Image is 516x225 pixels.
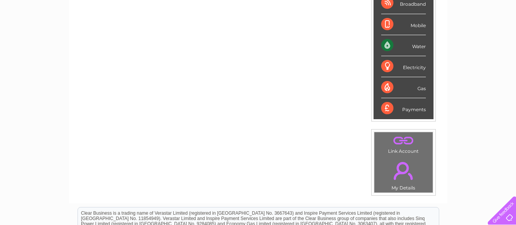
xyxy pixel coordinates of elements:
[376,134,431,147] a: .
[491,32,509,38] a: Log out
[450,32,461,38] a: Blog
[382,32,396,38] a: Water
[381,56,426,77] div: Electricity
[381,14,426,35] div: Mobile
[374,132,433,156] td: Link Account
[381,35,426,56] div: Water
[401,32,417,38] a: Energy
[78,4,439,37] div: Clear Business is a trading name of Verastar Limited (registered in [GEOGRAPHIC_DATA] No. 3667643...
[465,32,484,38] a: Contact
[372,4,425,13] a: 0333 014 3131
[18,20,57,43] img: logo.png
[381,77,426,98] div: Gas
[381,98,426,119] div: Payments
[422,32,445,38] a: Telecoms
[376,157,431,184] a: .
[374,155,433,193] td: My Details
